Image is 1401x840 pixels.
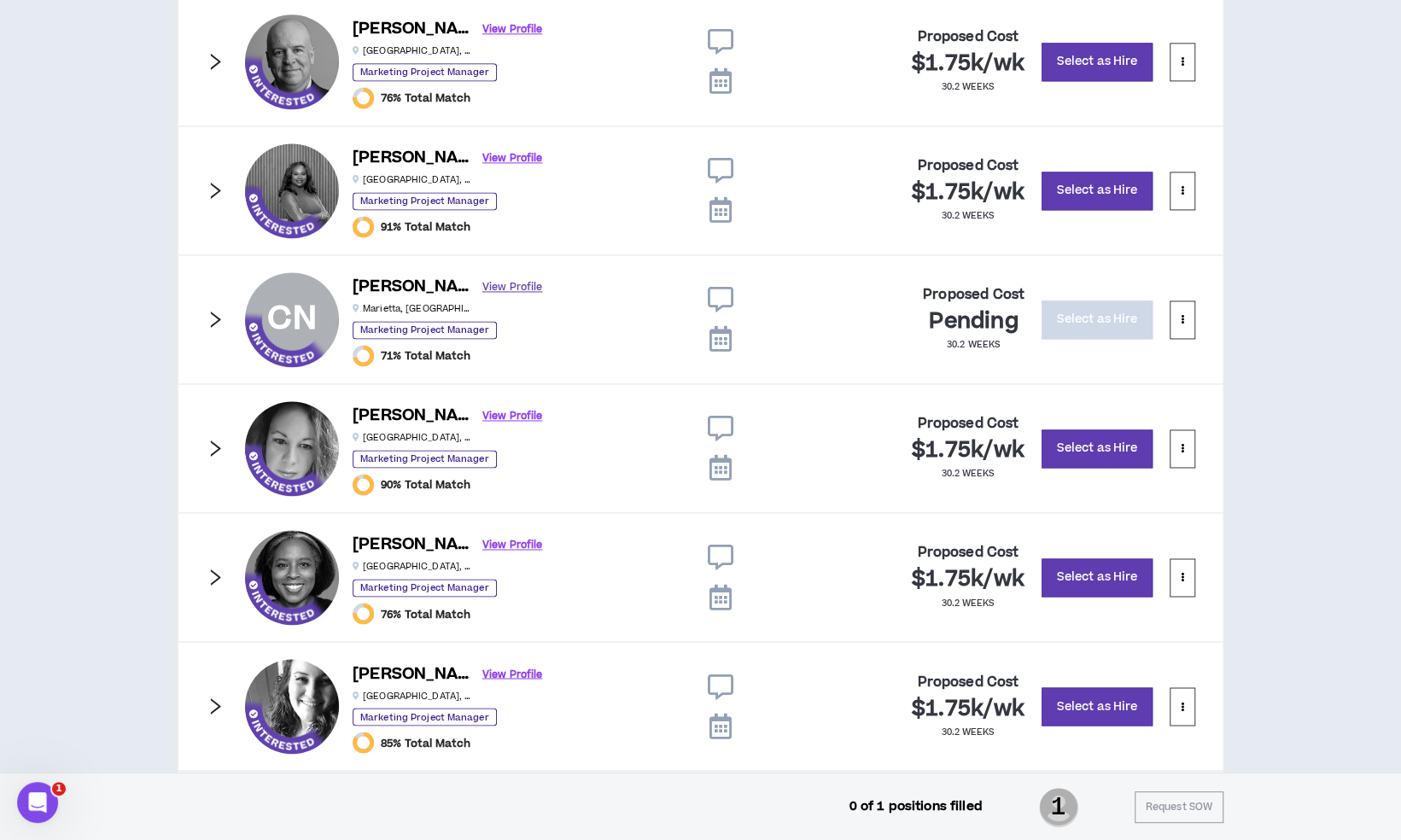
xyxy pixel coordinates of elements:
[353,302,472,315] p: Marietta , [GEOGRAPHIC_DATA]
[353,579,497,597] p: Marketing Project Manager
[941,596,995,610] p: 30.2 weeks
[1042,43,1153,81] button: Select as Hire
[353,708,497,726] p: Marketing Project Manager
[482,272,542,302] a: View Profile
[353,560,472,573] p: [GEOGRAPHIC_DATA] , [GEOGRAPHIC_DATA]
[923,287,1024,303] h4: Proposed Cost
[482,15,542,44] a: View Profile
[245,530,339,624] div: Christina M.
[917,416,1019,432] h4: Proposed Cost
[1042,172,1153,210] button: Select as Hire
[941,209,995,223] p: 30.2 weeks
[206,181,225,200] span: right
[912,435,1024,465] span: $1.75k / wk
[912,49,1024,79] span: $1.75k / wk
[912,178,1024,207] span: $1.75k / wk
[941,467,995,481] p: 30.2 weeks
[206,310,225,329] span: right
[353,689,472,702] p: [GEOGRAPHIC_DATA] , [GEOGRAPHIC_DATA]
[1042,558,1153,597] button: Select as Hire
[353,662,472,686] h6: [PERSON_NAME]
[353,44,472,57] p: [GEOGRAPHIC_DATA] , [GEOGRAPHIC_DATA]
[245,143,339,237] div: Kamille W.
[206,439,225,458] span: right
[353,192,497,210] p: Marketing Project Manager
[1042,429,1153,468] button: Select as Hire
[1042,300,1153,339] button: Select as Hire
[353,146,472,171] h6: [PERSON_NAME]
[381,607,470,621] span: 76% Total Match
[353,533,472,557] h6: [PERSON_NAME]
[947,338,1001,352] p: 30.2 weeks
[245,659,339,753] div: Katlyn C.
[206,697,225,715] span: right
[353,275,472,300] h6: [PERSON_NAME]
[917,158,1019,174] h4: Proposed Cost
[941,725,995,738] p: 30.2 weeks
[245,401,339,495] div: Christy M.
[245,272,339,366] div: Cheryl N.
[353,17,472,42] h6: [PERSON_NAME]
[353,450,497,468] p: Marketing Project Manager
[482,401,542,431] a: View Profile
[381,478,470,492] span: 90% Total Match
[912,693,1024,723] span: $1.75k / wk
[206,52,225,71] span: right
[912,564,1024,594] span: $1.75k / wk
[917,29,1019,45] h4: Proposed Cost
[353,404,472,429] h6: [PERSON_NAME]
[381,220,470,234] span: 91% Total Match
[353,321,497,339] p: Marketing Project Manager
[353,63,497,81] p: Marketing Project Manager
[381,349,470,363] span: 71% Total Match
[482,143,542,173] a: View Profile
[381,736,470,750] span: 85% Total Match
[917,545,1019,561] h4: Proposed Cost
[52,782,66,796] span: 1
[353,431,472,444] p: [GEOGRAPHIC_DATA] , [GEOGRAPHIC_DATA]
[353,173,472,186] p: [GEOGRAPHIC_DATA] , [GEOGRAPHIC_DATA]
[245,15,339,108] div: Patrick S.
[381,91,470,105] span: 76% Total Match
[1135,791,1223,823] button: Request SOW
[482,530,542,560] a: View Profile
[917,674,1019,690] h4: Proposed Cost
[929,308,1019,335] h2: Pending
[482,659,542,689] a: View Profile
[849,797,982,816] p: 0 of 1 positions filled
[1042,687,1153,726] button: Select as Hire
[941,80,995,94] p: 30.2 weeks
[206,568,225,586] span: right
[17,782,58,823] iframe: Intercom live chat
[1039,786,1078,829] span: 1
